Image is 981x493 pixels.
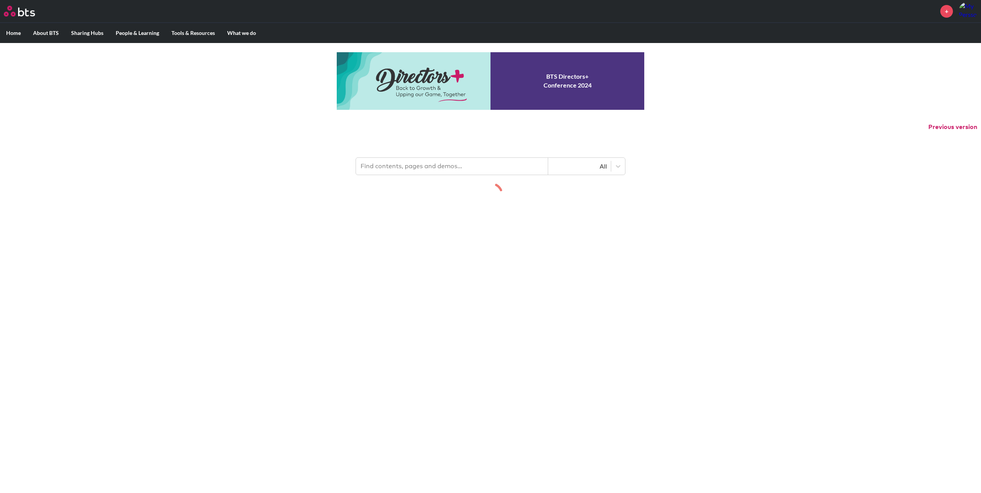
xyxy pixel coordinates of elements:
label: Tools & Resources [165,23,221,43]
img: BTS Logo [4,6,35,17]
label: People & Learning [110,23,165,43]
label: Sharing Hubs [65,23,110,43]
input: Find contents, pages and demos... [356,158,548,175]
a: Profile [959,2,977,20]
button: Previous version [928,123,977,131]
label: About BTS [27,23,65,43]
label: What we do [221,23,262,43]
a: Go home [4,6,49,17]
a: + [940,5,953,18]
img: My Persson [959,2,977,20]
div: All [552,162,607,170]
a: Conference 2024 [337,52,644,110]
